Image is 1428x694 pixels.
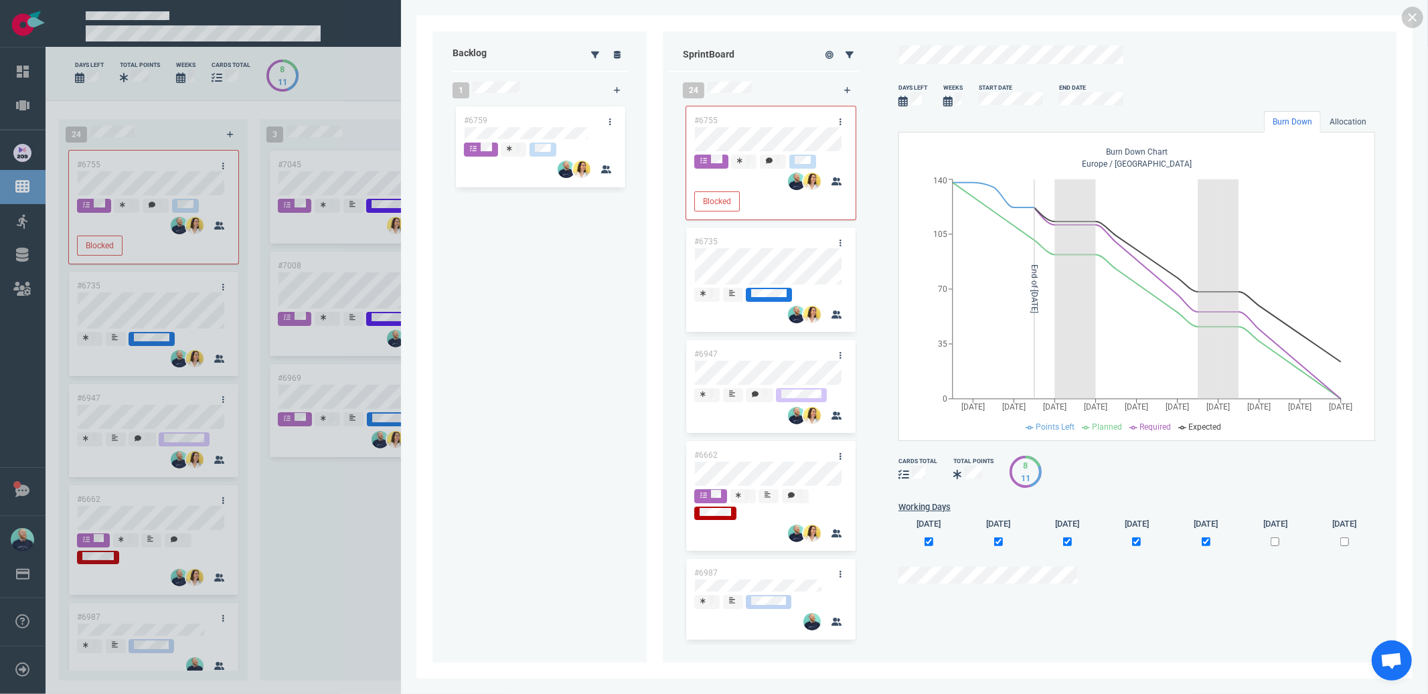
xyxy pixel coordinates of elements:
div: Ouvrir le chat [1372,640,1412,681]
a: #6987 [694,568,718,578]
img: 26 [803,306,821,323]
img: 26 [803,525,821,542]
tspan: [DATE] [1084,402,1107,412]
img: 26 [803,173,821,190]
img: 26 [788,407,805,424]
div: Total Points [953,457,994,466]
button: Blocked [694,191,740,211]
span: 1 [453,82,469,98]
tspan: [DATE] [1330,402,1353,412]
label: [DATE] [1056,517,1080,530]
div: days left [898,84,927,92]
tspan: [DATE] [1247,402,1271,412]
a: #6662 [694,450,718,460]
label: [DATE] [917,517,941,530]
a: #6755 [694,116,718,125]
img: 26 [558,161,575,178]
tspan: 35 [938,339,947,349]
tspan: [DATE] [1206,402,1230,412]
div: End Date [1059,84,1123,92]
img: 26 [803,407,821,424]
label: [DATE] [1332,517,1356,530]
div: 8 [1021,459,1030,472]
span: Burn Down Chart [1106,147,1168,157]
div: Weeks [943,84,963,92]
div: Sprint Board [669,48,805,62]
a: #6759 [464,116,487,125]
div: Europe / [GEOGRAPHIC_DATA] [913,146,1361,173]
span: 24 [683,82,704,98]
tspan: [DATE] [1125,402,1148,412]
img: 26 [788,173,805,190]
tspan: [DATE] [1166,402,1189,412]
div: Backlog [445,38,578,71]
tspan: End of [DATE] [1030,264,1039,313]
span: Expected [1189,422,1222,432]
div: cards total [898,457,937,466]
tspan: [DATE] [961,402,985,412]
tspan: [DATE] [1288,402,1312,412]
img: 26 [788,306,805,323]
a: Burn Down [1264,111,1321,133]
tspan: 0 [943,394,947,404]
div: Start Date [979,84,1043,92]
span: Planned [1093,422,1123,432]
span: Points Left [1036,422,1075,432]
tspan: [DATE] [1002,402,1026,412]
span: Required [1140,422,1172,432]
tspan: [DATE] [1043,402,1066,412]
div: 11 [1021,472,1030,485]
img: 26 [803,613,821,630]
label: [DATE] [986,517,1010,530]
tspan: 105 [933,230,947,239]
label: [DATE] [1263,517,1287,530]
label: Working Days [898,501,1375,513]
tspan: 70 [938,284,947,294]
img: 26 [788,525,805,542]
img: 26 [573,161,590,178]
a: #6735 [694,237,718,246]
tspan: 140 [933,176,947,185]
label: [DATE] [1194,517,1218,530]
label: [DATE] [1125,517,1149,530]
a: #6947 [694,349,718,359]
a: Allocation [1321,111,1375,133]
